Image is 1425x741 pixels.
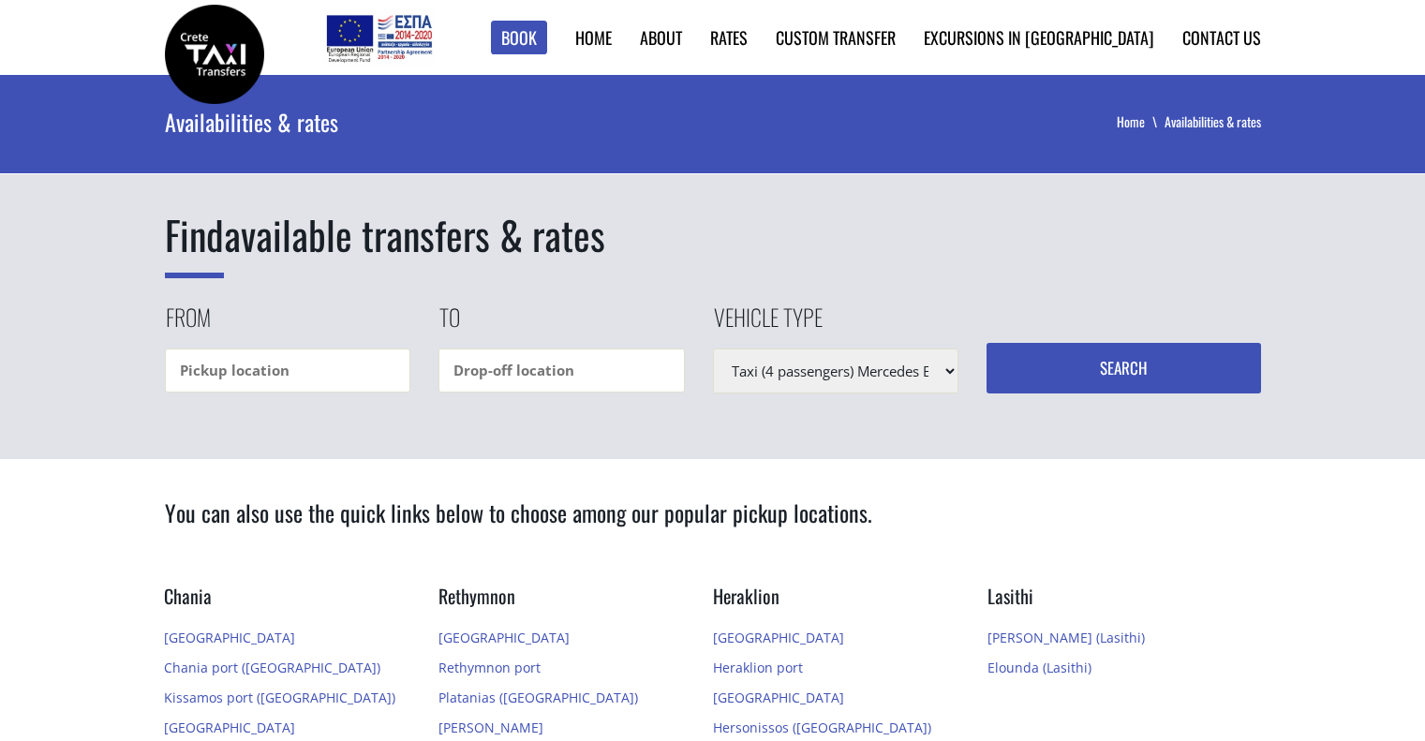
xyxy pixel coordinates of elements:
a: [GEOGRAPHIC_DATA] [713,689,844,706]
a: Kissamos port ([GEOGRAPHIC_DATA]) [164,689,395,706]
a: Hersonissos ([GEOGRAPHIC_DATA]) [713,719,931,736]
a: [PERSON_NAME] (Lasithi) [987,629,1145,646]
a: [GEOGRAPHIC_DATA] [164,719,295,736]
label: To [438,301,460,348]
a: Custom Transfer [776,25,896,50]
div: Availabilities & rates [165,75,763,169]
a: Platanias ([GEOGRAPHIC_DATA]) [438,689,638,706]
h2: You can also use the quick links below to choose among our popular pickup locations. [165,496,1261,555]
a: Book [491,21,547,55]
a: Home [575,25,612,50]
span: Find [165,205,224,278]
button: Search [987,343,1261,393]
label: From [165,301,211,348]
a: [GEOGRAPHIC_DATA] [438,629,570,646]
a: Rates [710,25,748,50]
a: [GEOGRAPHIC_DATA] [713,629,844,646]
label: Vehicle type [713,301,823,348]
a: Chania port ([GEOGRAPHIC_DATA]) [164,659,380,676]
h1: available transfers & rates [165,207,1261,263]
a: Excursions in [GEOGRAPHIC_DATA] [924,25,1154,50]
img: e-bannersEUERDF180X90.jpg [323,9,435,66]
a: Home [1117,111,1165,131]
h3: Chania [164,583,410,623]
a: Elounda (Lasithi) [987,659,1091,676]
input: Pickup location [165,348,411,393]
a: Rethymnon port [438,659,541,676]
h3: Heraklion [713,583,959,623]
a: Heraklion port [713,659,803,676]
a: Crete Taxi Transfers | Rates & availability for transfers in Crete | Crete Taxi Transfers [165,42,264,62]
h3: Rethymnon [438,583,685,623]
a: About [640,25,682,50]
a: Contact us [1182,25,1261,50]
a: [GEOGRAPHIC_DATA] [164,629,295,646]
li: Availabilities & rates [1165,112,1261,131]
input: Drop-off location [438,348,685,393]
img: Crete Taxi Transfers | Rates & availability for transfers in Crete | Crete Taxi Transfers [165,5,264,104]
h3: Lasithi [987,583,1234,623]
